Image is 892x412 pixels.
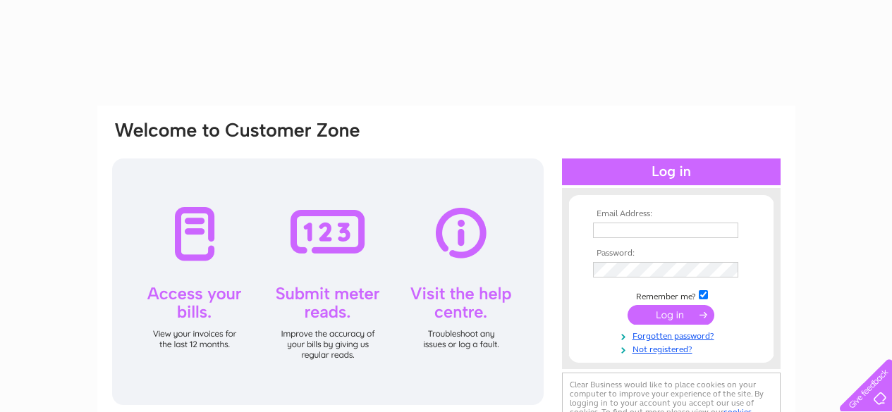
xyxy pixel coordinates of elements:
th: Email Address: [589,209,753,219]
a: Forgotten password? [593,328,753,342]
a: Not registered? [593,342,753,355]
input: Submit [628,305,714,325]
td: Remember me? [589,288,753,302]
th: Password: [589,249,753,258]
